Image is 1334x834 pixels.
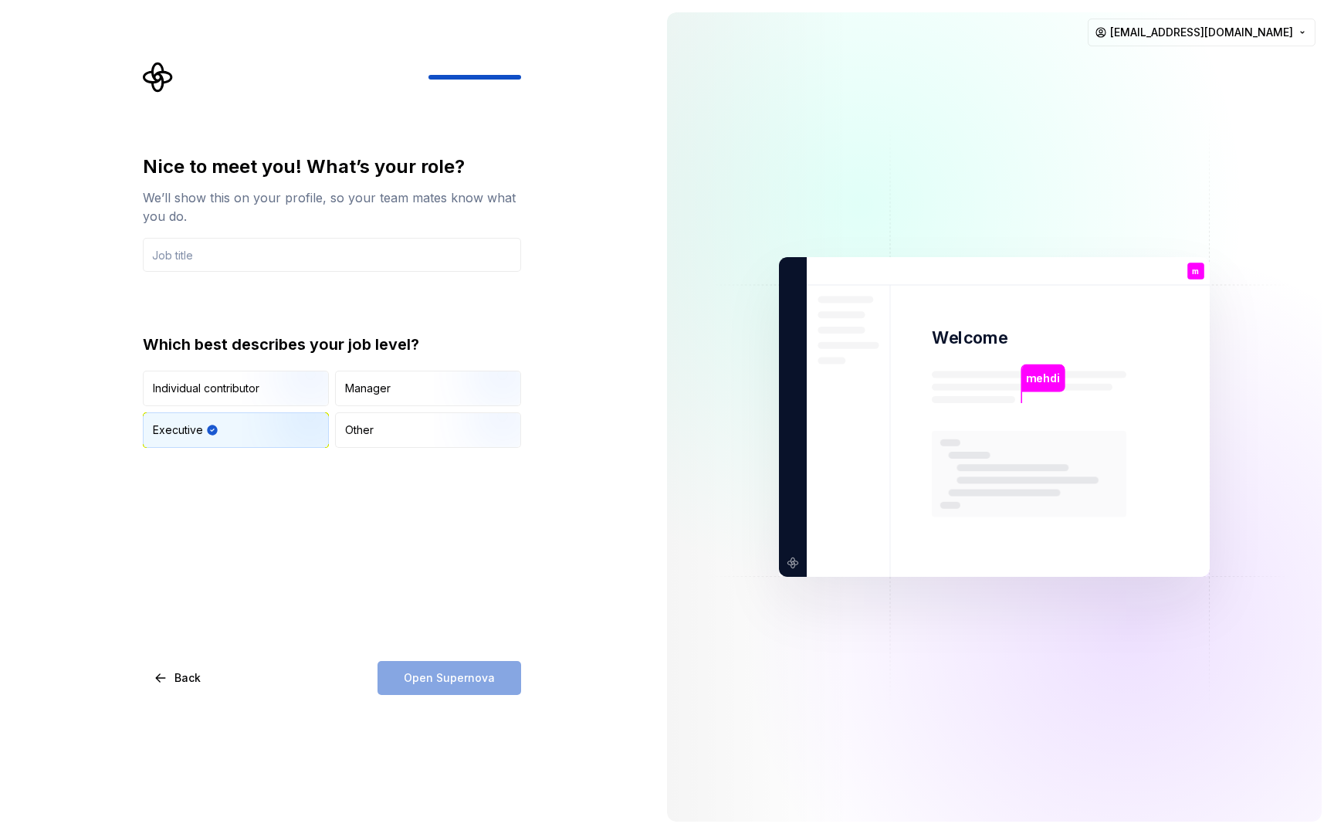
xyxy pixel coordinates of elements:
div: Individual contributor [153,381,259,396]
div: Executive [153,422,203,438]
span: [EMAIL_ADDRESS][DOMAIN_NAME] [1110,25,1293,40]
div: Other [345,422,374,438]
div: Nice to meet you! What’s your role? [143,154,521,179]
span: Back [174,670,201,686]
p: Welcome [932,327,1007,349]
div: We’ll show this on your profile, so your team mates know what you do. [143,188,521,225]
button: [EMAIL_ADDRESS][DOMAIN_NAME] [1088,19,1315,46]
svg: Supernova Logo [143,62,174,93]
p: m [1192,267,1200,276]
input: Job title [143,238,521,272]
button: Back [143,661,214,695]
p: mehdi [1026,370,1059,387]
div: Manager [345,381,391,396]
div: Which best describes your job level? [143,334,521,355]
